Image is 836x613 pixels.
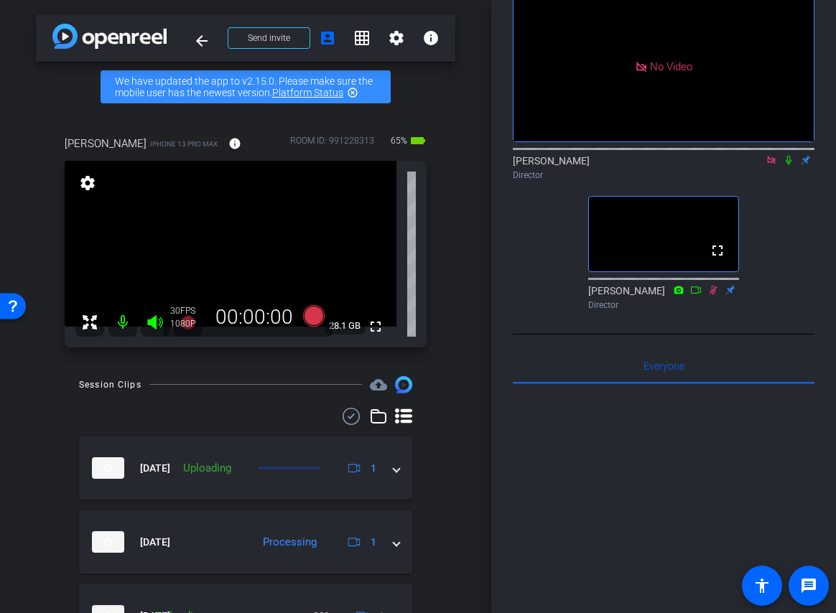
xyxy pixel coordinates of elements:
span: No Video [650,60,692,72]
span: [DATE] [140,461,170,476]
img: app-logo [52,24,167,49]
mat-icon: arrow_back [193,32,210,50]
mat-icon: fullscreen [709,242,726,259]
div: Session Clips [79,378,141,392]
div: We have updated the app to v2.15.0. Please make sure the mobile user has the newest version. [101,70,391,103]
div: Uploading [176,460,238,477]
mat-icon: info [228,137,241,150]
div: [PERSON_NAME] [513,154,814,182]
span: iPhone 13 Pro Max [150,139,218,149]
mat-icon: message [800,577,817,594]
span: Destinations for your clips [370,376,387,393]
div: ROOM ID: 991228313 [290,134,374,155]
span: FPS [180,306,195,316]
mat-icon: highlight_off [347,87,358,98]
span: Send invite [248,32,290,44]
span: 65% [389,129,409,152]
div: Director [513,169,814,182]
span: Everyone [644,361,684,371]
div: Processing [256,534,324,551]
div: [PERSON_NAME] [588,284,739,312]
img: Session clips [395,376,412,393]
mat-expansion-panel-header: thumb-nail[DATE]Processing1 [79,510,412,574]
span: [DATE] [140,535,170,550]
a: Platform Status [272,87,343,98]
span: 1 [371,535,376,550]
mat-icon: fullscreen [367,318,384,335]
img: thumb-nail [92,457,124,479]
mat-icon: cloud_upload [370,376,387,393]
mat-icon: account_box [319,29,336,47]
mat-expansion-panel-header: thumb-nail[DATE]Uploading1 [79,436,412,500]
span: 1 [371,461,376,476]
span: 28.1 GB [324,317,366,334]
div: Director [588,299,739,312]
div: 1080P [170,318,206,329]
img: thumb-nail [92,531,124,553]
mat-icon: settings [78,174,98,192]
mat-icon: accessibility [753,577,771,594]
mat-icon: grid_on [353,29,371,47]
mat-icon: settings [388,29,405,47]
div: 30 [170,305,206,317]
span: [PERSON_NAME] [65,136,147,151]
mat-icon: battery_std [409,132,427,149]
div: 00:00:00 [206,305,302,329]
mat-icon: info [422,29,440,47]
button: Send invite [228,27,310,49]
